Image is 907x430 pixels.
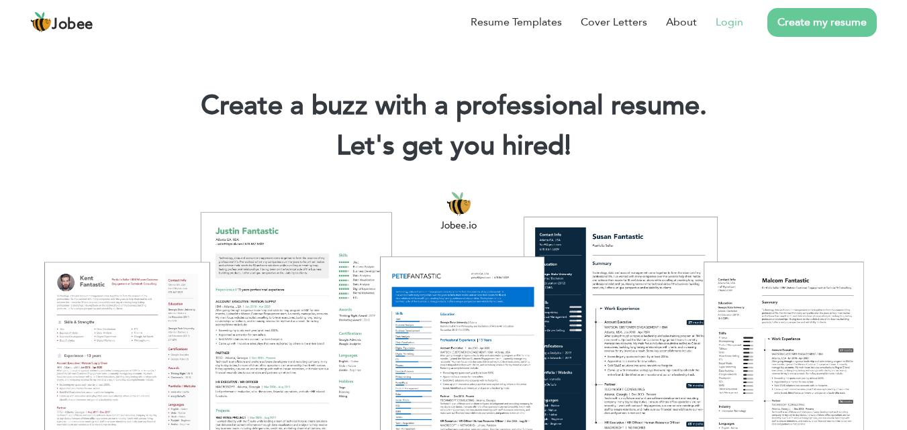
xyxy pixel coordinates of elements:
[52,17,93,32] span: Jobee
[666,14,697,30] a: About
[565,127,571,164] span: |
[402,127,571,164] span: get you hired!
[20,129,887,164] h2: Let's
[30,11,52,33] img: jobee.io
[716,14,743,30] a: Login
[30,11,93,33] a: Jobee
[471,14,562,30] a: Resume Templates
[581,14,647,30] a: Cover Letters
[20,89,887,123] h1: Create a buzz with a professional resume.
[767,8,877,37] a: Create my resume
